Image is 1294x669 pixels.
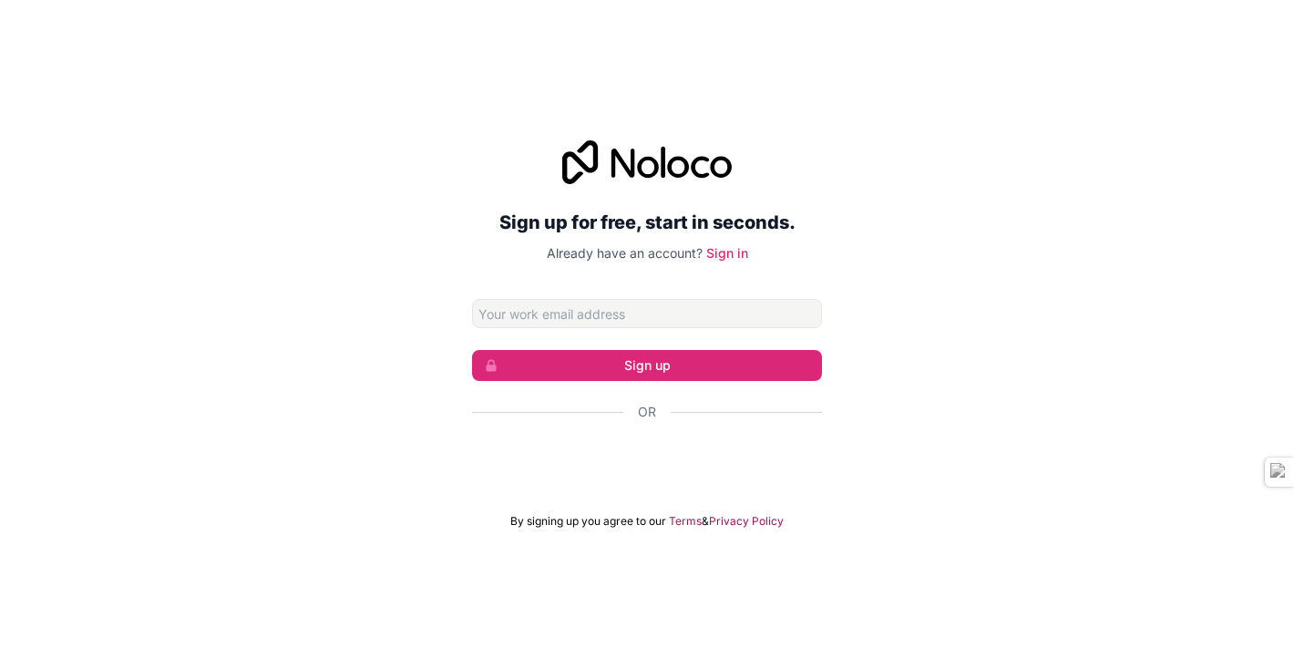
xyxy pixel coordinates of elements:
[669,514,702,529] a: Terms
[706,245,748,261] a: Sign in
[472,299,822,328] input: Email address
[472,206,822,239] h2: Sign up for free, start in seconds.
[472,350,822,381] button: Sign up
[547,245,703,261] span: Already have an account?
[510,514,666,529] span: By signing up you agree to our
[463,441,831,481] iframe: Sign in with Google Button
[702,514,709,529] span: &
[709,514,784,529] a: Privacy Policy
[638,403,656,421] span: Or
